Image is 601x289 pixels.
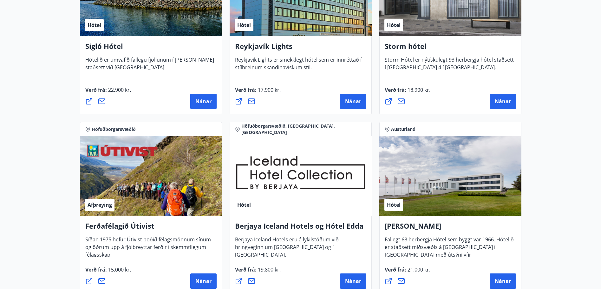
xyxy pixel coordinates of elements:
[92,126,136,132] span: Höfuðborgarsvæðið
[387,22,401,29] span: Hótel
[235,56,362,76] span: Reykjavik Lights er smekklegt hótel sem er innréttað í stílhreinum skandinavískum stíl.
[385,86,430,98] span: Verð frá :
[385,221,516,236] h4: [PERSON_NAME]
[406,86,430,93] span: 18.900 kr.
[195,98,212,105] span: Nánar
[237,201,251,208] span: Hótel
[490,94,516,109] button: Nánar
[235,236,339,263] span: Berjaya Iceland Hotels eru á lykilstöðum við hringveginn um [GEOGRAPHIC_DATA] og í [GEOGRAPHIC_DA...
[85,236,211,263] span: Síðan 1975 hefur Útivist boðið félagsmönnum sínum og öðrum upp á fjölbreyttar ferðir í skemmtileg...
[235,266,281,278] span: Verð frá :
[85,221,217,236] h4: Ferðafélagið Útivist
[85,56,214,76] span: Hótelið er umvafið fallegu fjöllunum í [PERSON_NAME] staðsett við [GEOGRAPHIC_DATA].
[345,98,361,105] span: Nánar
[190,94,217,109] button: Nánar
[88,22,101,29] span: Hótel
[85,41,217,56] h4: Sigló Hótel
[495,98,511,105] span: Nánar
[85,266,131,278] span: Verð frá :
[195,278,212,285] span: Nánar
[85,86,131,98] span: Verð frá :
[190,273,217,289] button: Nánar
[257,266,281,273] span: 19.800 kr.
[235,86,281,98] span: Verð frá :
[340,273,366,289] button: Nánar
[495,278,511,285] span: Nánar
[107,266,131,273] span: 15.000 kr.
[107,86,131,93] span: 22.900 kr.
[385,266,430,278] span: Verð frá :
[391,126,415,132] span: Austurland
[385,56,514,76] span: Storm Hótel er nýtískulegt 93 herbergja hótel staðsett í [GEOGRAPHIC_DATA] 4 í [GEOGRAPHIC_DATA].
[345,278,361,285] span: Nánar
[340,94,366,109] button: Nánar
[385,41,516,56] h4: Storm hótel
[235,41,366,56] h4: Reykjavík Lights
[241,123,366,136] span: Höfuðborgarsvæðið, [GEOGRAPHIC_DATA], [GEOGRAPHIC_DATA]
[88,201,112,208] span: Afþreying
[406,266,430,273] span: 21.000 kr.
[387,201,401,208] span: Hótel
[490,273,516,289] button: Nánar
[235,221,366,236] h4: Berjaya Iceland Hotels og Hótel Edda
[237,22,251,29] span: Hótel
[385,236,514,271] span: Fallegt 68 herbergja Hótel sem byggt var 1966. Hótelið er staðsett miðsvæðis á [GEOGRAPHIC_DATA] ...
[257,86,281,93] span: 17.900 kr.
